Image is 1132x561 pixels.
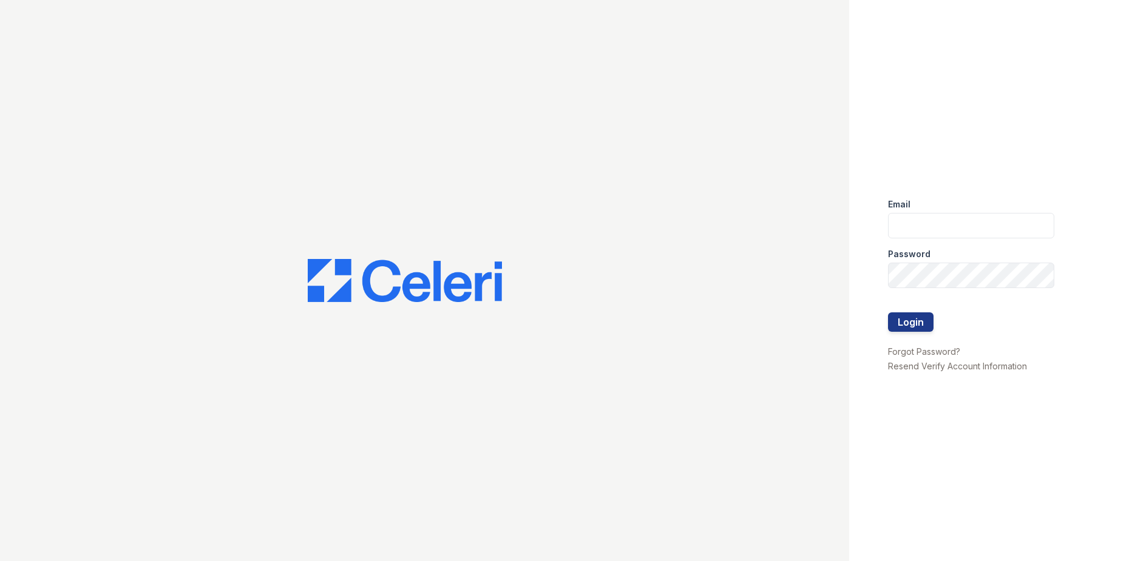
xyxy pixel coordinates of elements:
[888,248,930,260] label: Password
[888,198,910,210] label: Email
[888,361,1027,371] a: Resend Verify Account Information
[308,259,502,303] img: CE_Logo_Blue-a8612792a0a2168367f1c8372b55b34899dd931a85d93a1a3d3e32e68fde9ad4.png
[888,346,960,357] a: Forgot Password?
[888,312,934,332] button: Login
